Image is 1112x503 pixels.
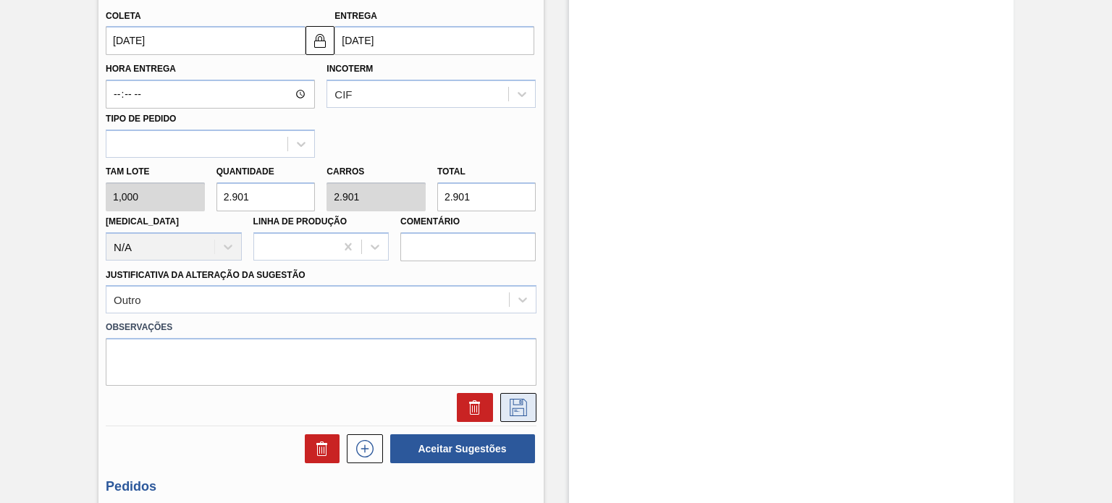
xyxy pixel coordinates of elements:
[106,26,306,55] input: dd/mm/yyyy
[216,166,274,177] label: Quantidade
[334,26,534,55] input: dd/mm/yyyy
[298,434,340,463] div: Excluir Sugestões
[106,11,140,21] label: Coleta
[327,64,373,74] label: Incoterm
[114,294,141,306] div: Outro
[340,434,383,463] div: Nova sugestão
[106,161,205,182] label: Tam lote
[106,114,176,124] label: Tipo de pedido
[327,166,364,177] label: Carros
[334,11,377,21] label: Entrega
[390,434,535,463] button: Aceitar Sugestões
[450,393,493,422] div: Excluir Sugestão
[493,393,536,422] div: Salvar Sugestão
[334,88,352,101] div: CIF
[106,270,306,280] label: Justificativa da Alteração da Sugestão
[306,26,334,55] button: locked
[106,479,536,494] h3: Pedidos
[106,216,179,227] label: [MEDICAL_DATA]
[437,166,466,177] label: Total
[253,216,347,227] label: Linha de Produção
[311,32,329,49] img: locked
[400,211,536,232] label: Comentário
[106,59,315,80] label: Hora Entrega
[106,317,536,338] label: Observações
[383,433,536,465] div: Aceitar Sugestões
